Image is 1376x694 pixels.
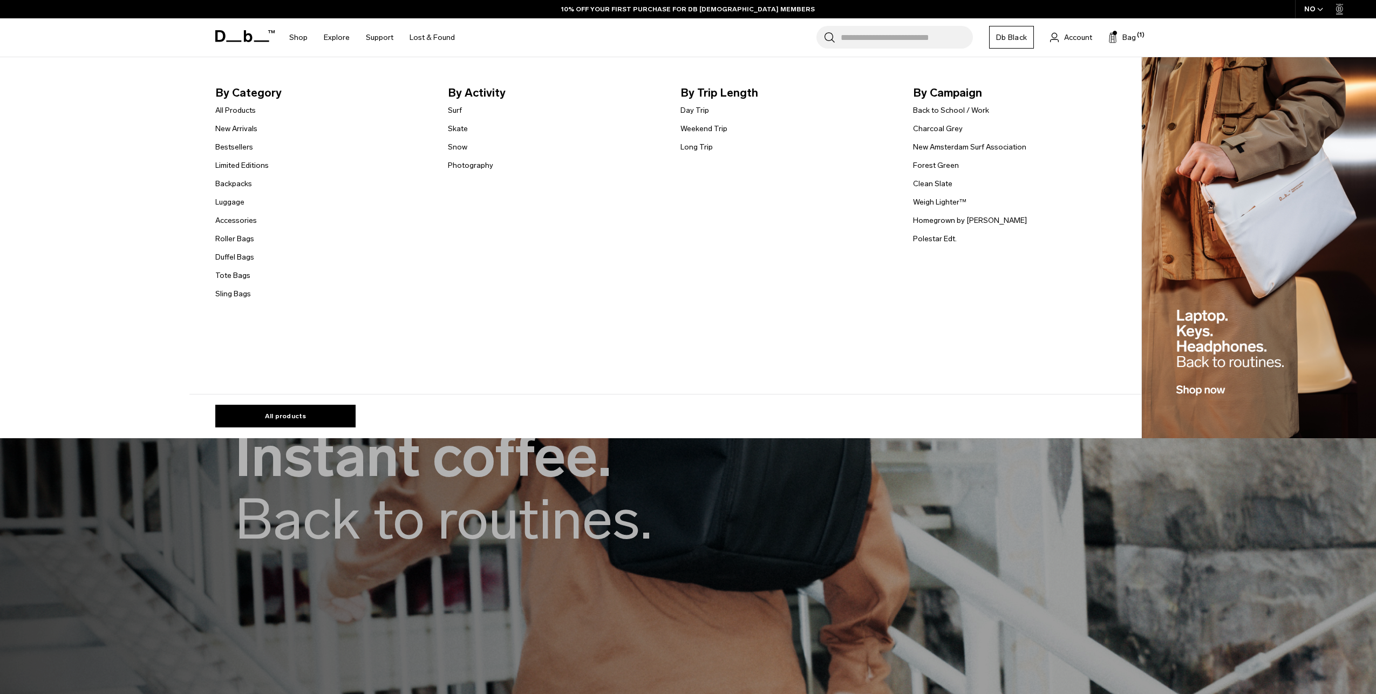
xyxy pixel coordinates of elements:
[913,141,1026,153] a: New Amsterdam Surf Association
[448,84,663,101] span: By Activity
[448,123,468,134] a: Skate
[215,178,252,189] a: Backpacks
[215,141,253,153] a: Bestsellers
[680,123,727,134] a: Weekend Trip
[215,233,254,244] a: Roller Bags
[1137,31,1145,40] span: (1)
[215,123,257,134] a: New Arrivals
[448,105,462,116] a: Surf
[913,215,1027,226] a: Homegrown by [PERSON_NAME]
[215,215,257,226] a: Accessories
[281,18,463,57] nav: Main Navigation
[324,18,350,57] a: Explore
[680,141,713,153] a: Long Trip
[215,105,256,116] a: All Products
[215,160,269,171] a: Limited Editions
[215,251,254,263] a: Duffel Bags
[410,18,455,57] a: Lost & Found
[913,178,952,189] a: Clean Slate
[1122,32,1136,43] span: Bag
[1142,57,1376,438] img: Db
[913,84,1128,101] span: By Campaign
[215,196,244,208] a: Luggage
[215,84,431,101] span: By Category
[680,84,896,101] span: By Trip Length
[561,4,815,14] a: 10% OFF YOUR FIRST PURCHASE FOR DB [DEMOGRAPHIC_DATA] MEMBERS
[215,405,356,427] a: All products
[448,141,467,153] a: Snow
[989,26,1034,49] a: Db Black
[448,160,493,171] a: Photography
[1108,31,1136,44] button: Bag (1)
[1064,32,1092,43] span: Account
[913,105,989,116] a: Back to School / Work
[680,105,709,116] a: Day Trip
[913,160,959,171] a: Forest Green
[215,288,251,300] a: Sling Bags
[289,18,308,57] a: Shop
[366,18,393,57] a: Support
[913,196,966,208] a: Weigh Lighter™
[215,270,250,281] a: Tote Bags
[913,233,957,244] a: Polestar Edt.
[1050,31,1092,44] a: Account
[913,123,963,134] a: Charcoal Grey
